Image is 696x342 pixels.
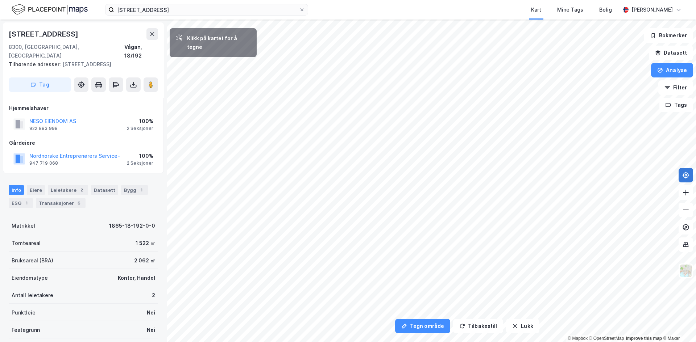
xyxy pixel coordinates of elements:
button: Filter [658,80,693,95]
div: 922 883 998 [29,126,58,131]
div: Kontor, Handel [118,274,155,282]
div: Punktleie [12,308,36,317]
div: 1 [138,186,145,194]
button: Datasett [649,46,693,60]
div: Eiendomstype [12,274,48,282]
div: Vågan, 18/192 [124,43,158,60]
div: [PERSON_NAME] [631,5,673,14]
div: Nei [147,308,155,317]
img: logo.f888ab2527a4732fd821a326f86c7f29.svg [12,3,88,16]
div: 2 [152,291,155,300]
div: Leietakere [48,185,88,195]
button: Tags [659,98,693,112]
div: Transaksjoner [36,198,86,208]
div: Info [9,185,24,195]
div: 1865-18-192-0-0 [109,221,155,230]
div: Hjemmelshaver [9,104,158,113]
div: Datasett [91,185,118,195]
div: 1 522 ㎡ [136,239,155,248]
button: Lukk [506,319,539,333]
div: 2 Seksjoner [127,160,153,166]
div: Antall leietakere [12,291,53,300]
div: [STREET_ADDRESS] [9,60,152,69]
div: Eiere [27,185,45,195]
button: Tilbakestill [453,319,503,333]
button: Bokmerker [644,28,693,43]
div: Tomteareal [12,239,41,248]
div: Nei [147,326,155,334]
div: Gårdeiere [9,139,158,147]
iframe: Chat Widget [660,307,696,342]
div: 2 Seksjoner [127,126,153,131]
div: Bygg [121,185,148,195]
div: 2 062 ㎡ [134,256,155,265]
div: 100% [127,152,153,160]
a: Mapbox [568,336,588,341]
button: Analyse [651,63,693,77]
div: Mine Tags [557,5,583,14]
div: Kart [531,5,541,14]
div: Bruksareal (BRA) [12,256,53,265]
div: 947 719 068 [29,160,58,166]
div: [STREET_ADDRESS] [9,28,80,40]
div: Matrikkel [12,221,35,230]
a: OpenStreetMap [589,336,624,341]
div: Kontrollprogram for chat [660,307,696,342]
div: 6 [75,199,83,207]
div: Klikk på kartet for å tegne [187,34,251,51]
div: ESG [9,198,33,208]
div: Bolig [599,5,612,14]
button: Tegn område [395,319,450,333]
div: 2 [78,186,85,194]
div: Festegrunn [12,326,40,334]
span: Tilhørende adresser: [9,61,62,67]
div: 100% [127,117,153,126]
div: 1 [23,199,30,207]
div: 8300, [GEOGRAPHIC_DATA], [GEOGRAPHIC_DATA] [9,43,124,60]
a: Improve this map [626,336,662,341]
img: Z [679,264,693,278]
button: Tag [9,77,71,92]
input: Søk på adresse, matrikkel, gårdeiere, leietakere eller personer [114,4,299,15]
